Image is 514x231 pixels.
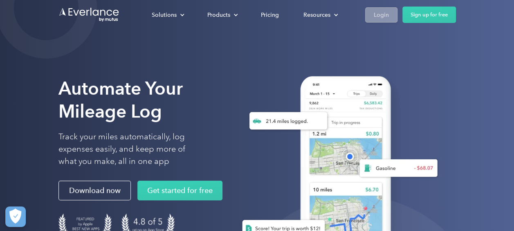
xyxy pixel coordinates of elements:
a: Go to homepage [58,7,120,23]
div: Login [374,10,389,20]
p: Track your miles automatically, log expenses easily, and keep more of what you make, all in one app [58,131,204,168]
a: Get started for free [137,181,222,200]
div: Pricing [261,10,279,20]
strong: Automate Your Mileage Log [58,77,183,122]
a: Pricing [253,8,287,22]
div: Products [199,8,245,22]
a: Login [365,7,397,23]
div: Resources [295,8,345,22]
div: Solutions [144,8,191,22]
a: Sign up for free [402,7,456,23]
div: Resources [303,10,330,20]
button: Cookies Settings [5,206,26,227]
a: Download now [58,181,131,200]
div: Solutions [152,10,177,20]
div: Products [207,10,230,20]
